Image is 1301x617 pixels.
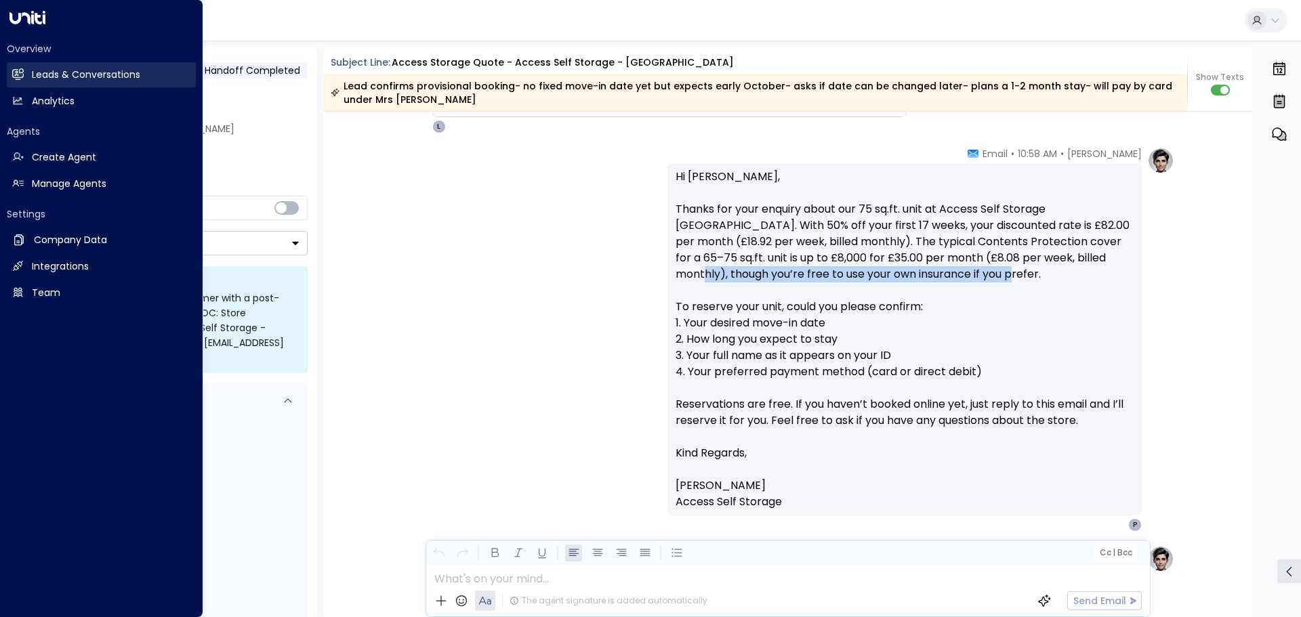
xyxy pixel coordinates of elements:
img: profile-logo.png [1147,545,1174,572]
button: Cc|Bcc [1094,547,1137,559]
a: Manage Agents [7,171,196,196]
h2: Company Data [34,233,107,247]
span: Email [983,147,1008,161]
a: Team [7,280,196,305]
span: | [1113,548,1115,557]
span: Subject Line: [331,56,390,69]
h2: Overview [7,42,196,56]
h2: Agents [7,125,196,138]
span: Handoff Completed [205,64,300,77]
span: Show Texts [1196,71,1244,83]
span: [PERSON_NAME] [1067,147,1142,161]
span: • [1011,147,1014,161]
a: Company Data [7,228,196,253]
h2: Manage Agents [32,177,106,191]
div: Access Storage Quote - Access Self Storage - [GEOGRAPHIC_DATA] [392,56,734,70]
div: L [432,120,446,133]
button: Redo [454,545,471,561]
h2: Create Agent [32,150,96,165]
h2: Settings [7,207,196,221]
p: Hi [PERSON_NAME], Thanks for your enquiry about our 75 sq.ft. unit at Access Self Storage [GEOGRA... [676,169,1134,445]
h2: Leads & Conversations [32,68,140,82]
h2: Analytics [32,94,75,108]
span: Kind Regards, [676,445,747,461]
div: Lead confirms provisional booking- no fixed move-in date yet but expects early October- asks if d... [331,79,1180,106]
img: profile-logo.png [1147,147,1174,174]
span: 10:58 AM [1018,147,1057,161]
button: Undo [430,545,447,561]
a: Leads & Conversations [7,62,196,87]
span: Access Self Storage [676,494,782,510]
span: • [1060,147,1064,161]
div: P [1128,518,1142,532]
span: [PERSON_NAME] [676,477,766,494]
a: Analytics [7,89,196,114]
h2: Team [32,286,60,300]
a: Integrations [7,254,196,279]
span: Cc Bcc [1099,548,1132,557]
div: The agent signature is added automatically [510,595,707,607]
a: Create Agent [7,145,196,170]
h2: Integrations [32,259,89,274]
